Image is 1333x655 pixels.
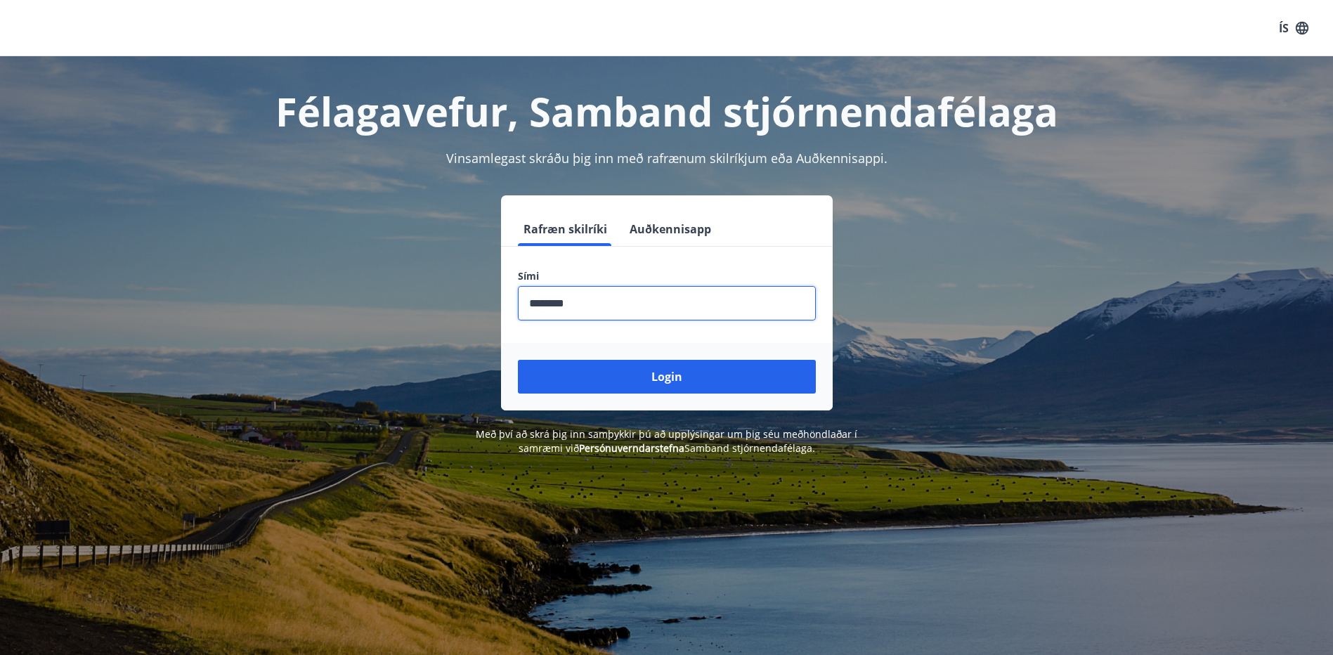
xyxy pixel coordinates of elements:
[518,212,613,246] button: Rafræn skilríki
[518,269,816,283] label: Sími
[476,427,857,455] span: Með því að skrá þig inn samþykkir þú að upplýsingar um þig séu meðhöndlaðar í samræmi við Samband...
[518,360,816,394] button: Login
[446,150,887,167] span: Vinsamlegast skráðu þig inn með rafrænum skilríkjum eða Auðkennisappi.
[178,84,1156,138] h1: Félagavefur, Samband stjórnendafélaga
[579,441,684,455] a: Persónuverndarstefna
[1271,15,1316,41] button: ÍS
[624,212,717,246] button: Auðkennisapp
